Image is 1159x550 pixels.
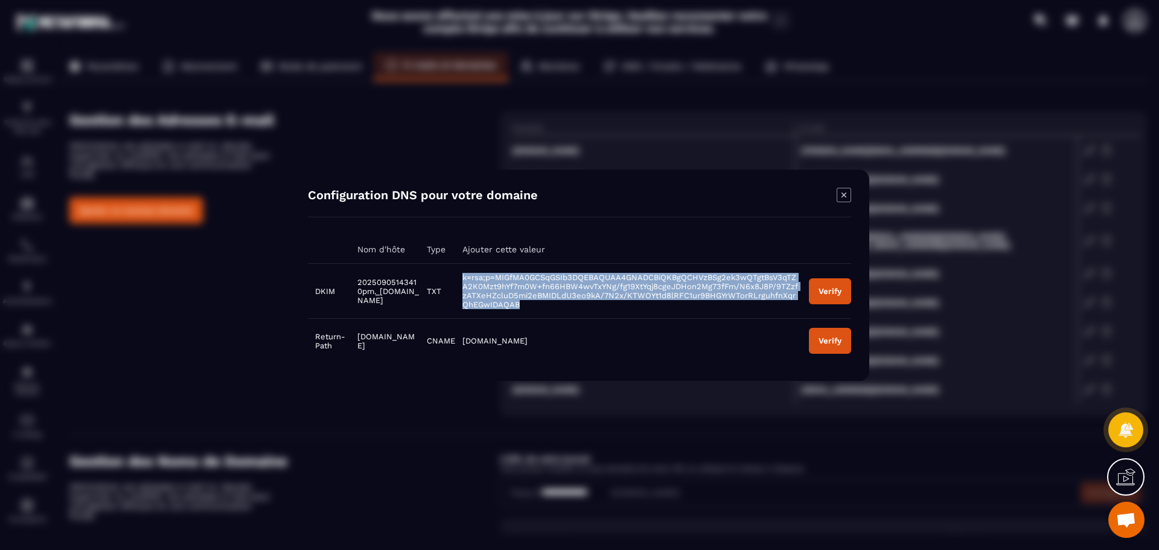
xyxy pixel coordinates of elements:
h4: Configuration DNS pour votre domaine [308,188,538,205]
div: Verify [819,286,841,295]
span: k=rsa;p=MIGfMA0GCSqGSIb3DQEBAQUAA4GNADCBiQKBgQCHVzBSg2ek3wQTgtBsV3qTZA2K0Mzt9hYf7m0W+fn66HBW4wvTx... [462,273,798,309]
span: [DOMAIN_NAME] [462,336,528,345]
a: Ouvrir le chat [1108,502,1145,538]
td: CNAME [420,318,455,363]
span: 20250905143410pm._[DOMAIN_NAME] [357,277,419,304]
th: Nom d'hôte [350,235,420,264]
div: Verify [819,336,841,345]
th: Type [420,235,455,264]
button: Verify [809,328,851,354]
td: DKIM [308,263,350,318]
span: [DOMAIN_NAME] [357,331,415,350]
button: Verify [809,278,851,304]
td: Return-Path [308,318,350,363]
td: TXT [420,263,455,318]
th: Ajouter cette valeur [455,235,802,264]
